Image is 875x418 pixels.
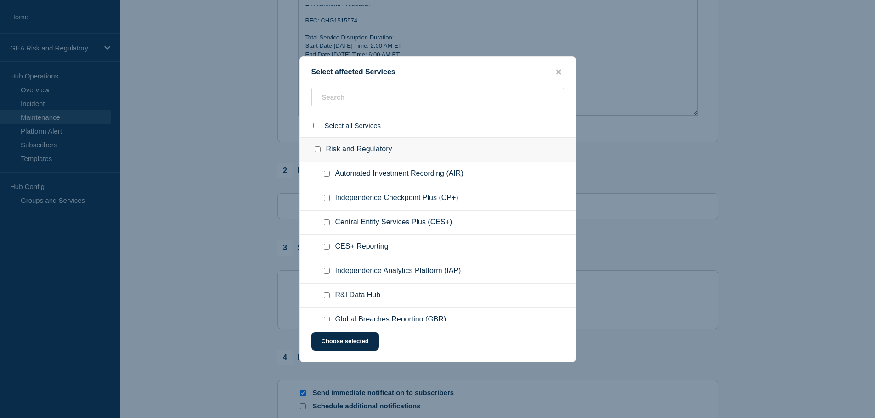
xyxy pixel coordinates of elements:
span: R&I Data Hub [335,291,381,300]
input: Search [311,88,564,106]
span: Independence Checkpoint Plus (CP+) [335,194,458,203]
button: close button [553,68,564,77]
input: CES+ Reporting checkbox [324,244,330,250]
input: select all checkbox [313,123,319,128]
button: Choose selected [311,332,379,351]
div: Risk and Regulatory [300,137,576,162]
span: Select all Services [325,122,381,129]
input: Risk and Regulatory checkbox [315,146,321,152]
span: Central Entity Services Plus (CES+) [335,218,452,227]
span: Global Breaches Reporting (GBR) [335,315,446,324]
div: Select affected Services [300,68,576,77]
input: Global Breaches Reporting (GBR) checkbox [324,317,330,323]
span: Automated Investment Recording (AIR) [335,169,463,178]
input: Independence Analytics Platform (IAP) checkbox [324,268,330,274]
input: Independence Checkpoint Plus (CP+) checkbox [324,195,330,201]
span: CES+ Reporting [335,242,389,251]
span: Independence Analytics Platform (IAP) [335,267,461,276]
input: Central Entity Services Plus (CES+) checkbox [324,219,330,225]
input: R&I Data Hub checkbox [324,292,330,298]
input: Automated Investment Recording (AIR) checkbox [324,171,330,177]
